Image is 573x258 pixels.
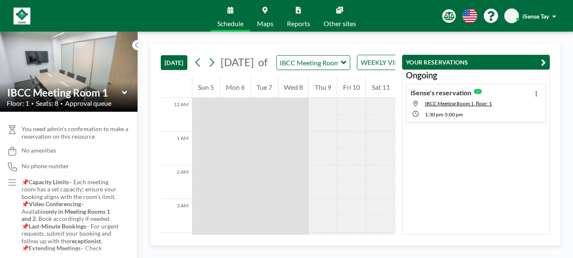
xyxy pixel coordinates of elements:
span: • [31,101,34,106]
span: Floor: 1 [7,99,29,107]
span: [DATE] [221,56,254,68]
span: Reports [287,20,310,27]
strong: Extending Meetings [29,245,81,252]
div: Mon 6 [220,77,251,98]
div: 12 AM [161,98,192,132]
span: IBCC Meeting Room 1, floor: 1 [425,100,492,107]
span: 1:30 PM [425,111,443,118]
span: IT [509,12,514,20]
span: Seats: 8 [36,99,58,107]
span: No phone number [22,162,69,170]
span: iSense Tay [522,13,549,20]
h3: Ongoing [406,70,546,81]
img: organization-logo [14,8,30,24]
span: • [60,101,63,106]
span: of [258,56,268,69]
span: No amenities [22,147,56,154]
div: Sat 11 [366,77,395,98]
span: Maps [257,20,273,27]
div: 1 AM [161,132,192,165]
div: Sun 5 [192,77,220,98]
input: IBCC Meeting Room 1 [7,86,122,99]
span: You need admin's confirmation to make a reservation on this resource [22,125,131,140]
input: IBCC Meeting Room 1 [277,56,341,70]
strong: Last-Minute Bookings [29,223,86,230]
div: Fri 10 [337,77,365,98]
div: 3 AM [161,199,192,233]
button: YOUR RESERVATIONS [402,55,550,70]
div: Wed 8 [278,77,309,98]
div: Search for option [357,55,430,70]
strong: only in Meeting Rooms 1 and 2 [22,208,111,223]
strong: receptionist [69,237,101,245]
span: WEEKLY VIEW [359,57,407,68]
button: [DATE] [161,55,187,70]
p: 📌 – For urgent requests, submit your booking and follow up with the . [22,223,121,245]
div: Thu 9 [309,77,337,98]
span: 5:00 PM [445,111,463,118]
h4: iSense's reservation [411,89,471,97]
div: 2 AM [161,165,192,199]
span: Schedule [217,20,243,27]
strong: Video Conferencing [29,200,81,207]
span: Other sites [324,20,356,27]
span: Approval queue [65,99,111,107]
strong: Capacity Limits [29,178,69,185]
span: - [443,111,445,118]
div: Tue 7 [251,77,278,98]
p: 📌 – Available . Book accordingly if needed. [22,200,121,223]
p: 📌 – Each meeting room has a set capacity; ensure your booking aligns with the room’s limit. [22,178,121,201]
